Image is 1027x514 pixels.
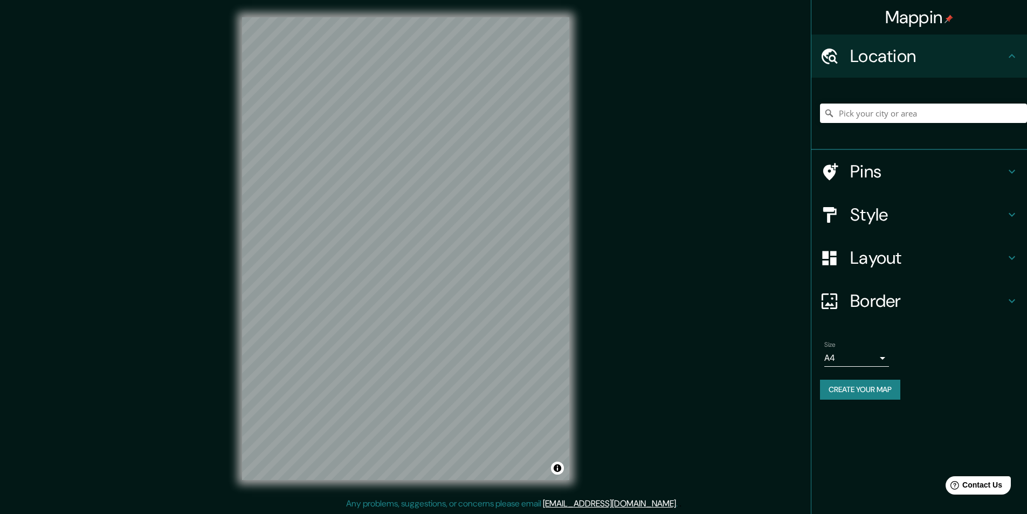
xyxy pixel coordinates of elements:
div: Border [811,279,1027,323]
canvas: Map [242,17,569,480]
h4: Location [850,45,1005,67]
button: Toggle attribution [551,462,564,475]
div: A4 [824,349,889,367]
div: Style [811,193,1027,236]
iframe: Help widget launcher [931,472,1015,502]
button: Create your map [820,380,900,400]
h4: Layout [850,247,1005,269]
h4: Style [850,204,1005,225]
div: . [678,497,679,510]
div: Layout [811,236,1027,279]
h4: Border [850,290,1005,312]
h4: Pins [850,161,1005,182]
h4: Mappin [885,6,954,28]
input: Pick your city or area [820,104,1027,123]
a: [EMAIL_ADDRESS][DOMAIN_NAME] [543,498,676,509]
label: Size [824,340,836,349]
img: pin-icon.png [945,15,953,23]
div: Pins [811,150,1027,193]
div: Location [811,35,1027,78]
div: . [679,497,681,510]
p: Any problems, suggestions, or concerns please email . [346,497,678,510]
